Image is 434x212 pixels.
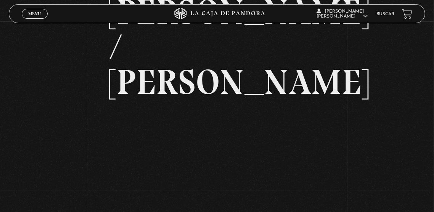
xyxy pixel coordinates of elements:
span: [PERSON_NAME] [PERSON_NAME] [317,9,368,19]
span: Cerrar [26,18,44,23]
a: Buscar [376,12,394,16]
span: Menu [28,11,41,16]
a: View your shopping cart [402,9,412,19]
